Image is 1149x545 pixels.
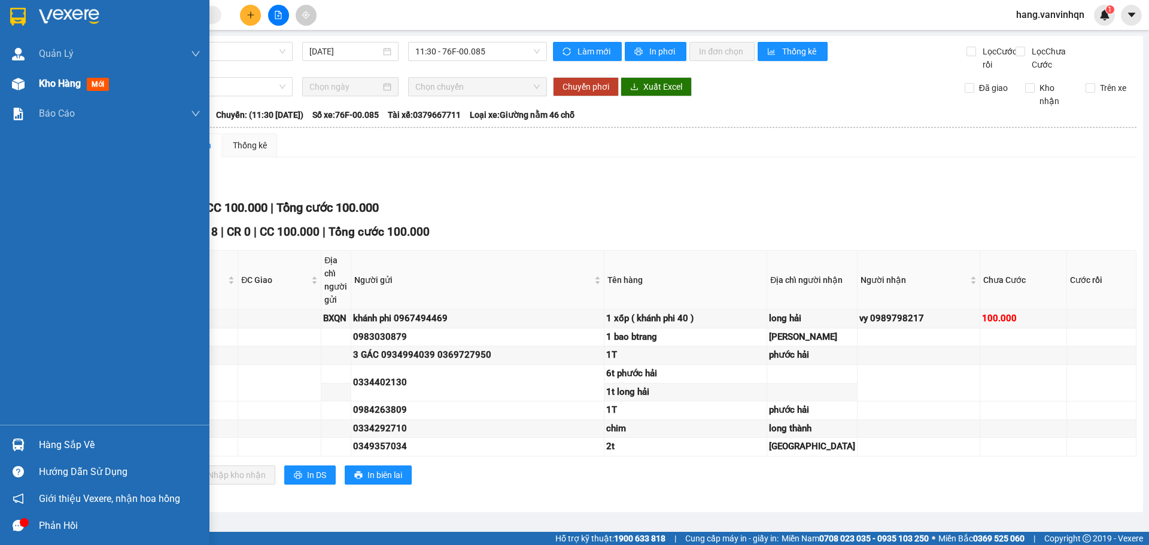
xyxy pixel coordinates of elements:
span: hang.vanvinhqn [1007,7,1094,22]
button: aim [296,5,317,26]
button: Chuyển phơi [553,77,619,96]
span: In biên lai [367,468,402,482]
span: aim [302,11,310,19]
img: icon-new-feature [1099,10,1110,20]
button: printerIn phơi [625,42,686,61]
span: Người nhận [861,273,967,287]
img: warehouse-icon [12,48,25,60]
span: Loại xe: Giường nằm 46 chỗ [470,108,574,121]
span: 1 [1108,5,1112,14]
span: printer [354,471,363,480]
span: Làm mới [577,45,612,58]
div: 0983030879 [353,330,602,345]
button: bar-chartThống kê [758,42,828,61]
span: CC 100.000 [206,200,268,215]
span: Người gửi [354,273,592,287]
div: 1t long hải [606,385,765,400]
th: Tên hàng [604,251,767,310]
span: question-circle [13,466,24,477]
span: CC 100.000 [260,225,320,239]
div: Địa chỉ người gửi [324,254,348,306]
div: 100.000 [982,312,1065,326]
div: 1 xốp ( khánh phi 40 ) [606,312,765,326]
span: file-add [274,11,282,19]
th: Cước rồi [1067,251,1136,310]
span: In phơi [649,45,677,58]
span: Giới thiệu Vexere, nhận hoa hồng [39,491,180,506]
span: Tổng cước 100.000 [329,225,430,239]
span: Kho nhận [1035,81,1077,108]
div: 3 GÁC 0934994039 0369727950 [353,348,602,363]
span: bar-chart [767,47,777,57]
div: phước hải [769,348,855,363]
span: Chọn chuyến [415,78,540,96]
input: Chọn ngày [309,80,381,93]
span: | [221,225,224,239]
th: Chưa Cước [980,251,1068,310]
span: notification [13,493,24,504]
button: In đơn chọn [689,42,755,61]
span: plus [247,11,255,19]
button: downloadNhập kho nhận [185,465,275,485]
div: vy 0989798217 [859,312,977,326]
span: Xuất Excel [643,80,682,93]
span: printer [294,471,302,480]
span: Thống kê [782,45,818,58]
span: Tổng cước 100.000 [276,200,379,215]
span: Cung cấp máy in - giấy in: [685,532,779,545]
span: Miền Bắc [938,532,1025,545]
button: file-add [268,5,289,26]
span: down [191,49,200,59]
span: ⚪️ [932,536,935,541]
div: chim [606,422,765,436]
span: Kho hàng [39,78,81,89]
button: printerIn DS [284,465,336,485]
span: CR 0 [227,225,251,239]
div: Địa chỉ người nhận [770,273,854,287]
img: warehouse-icon [12,439,25,451]
span: mới [87,78,109,91]
span: Lọc Chưa Cước [1027,45,1089,71]
div: 6t phước hải [606,367,765,381]
div: long hải [769,312,855,326]
button: printerIn biên lai [345,465,412,485]
img: logo-vxr [10,8,26,26]
div: long thành [769,422,855,436]
span: | [254,225,257,239]
span: Chuyến: (11:30 [DATE]) [216,108,303,121]
div: 0349357034 [353,440,602,454]
div: Phản hồi [39,517,200,535]
span: | [1034,532,1035,545]
span: Báo cáo [39,106,75,121]
span: down [191,109,200,118]
div: 1T [606,403,765,418]
div: 0334292710 [353,422,602,436]
span: Đã giao [974,81,1013,95]
div: [GEOGRAPHIC_DATA] [769,440,855,454]
span: caret-down [1126,10,1137,20]
strong: 1900 633 818 [614,534,665,543]
span: message [13,520,24,531]
span: 11:30 - 76F-00.085 [415,42,540,60]
button: caret-down [1121,5,1142,26]
button: syncLàm mới [553,42,622,61]
div: 0984263809 [353,403,602,418]
span: | [323,225,326,239]
span: Tài xế: 0379667711 [388,108,461,121]
strong: 0369 525 060 [973,534,1025,543]
div: 1 bao btrang [606,330,765,345]
strong: [PERSON_NAME] ([PERSON_NAME][GEOGRAPHIC_DATA][PERSON_NAME]) [34,10,189,74]
div: 0334402130 [353,376,602,390]
img: solution-icon [12,108,25,120]
span: Hỗ trợ kỹ thuật: [555,532,665,545]
input: 15/09/2025 [309,45,381,58]
span: printer [634,47,645,57]
div: Hàng sắp về [39,436,200,454]
span: Quản Lý [39,46,74,61]
span: In DS [307,468,326,482]
img: warehouse-icon [12,78,25,90]
span: | [674,532,676,545]
span: Miền Nam [782,532,929,545]
div: 1T [606,348,765,363]
div: BXQN [323,312,349,326]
